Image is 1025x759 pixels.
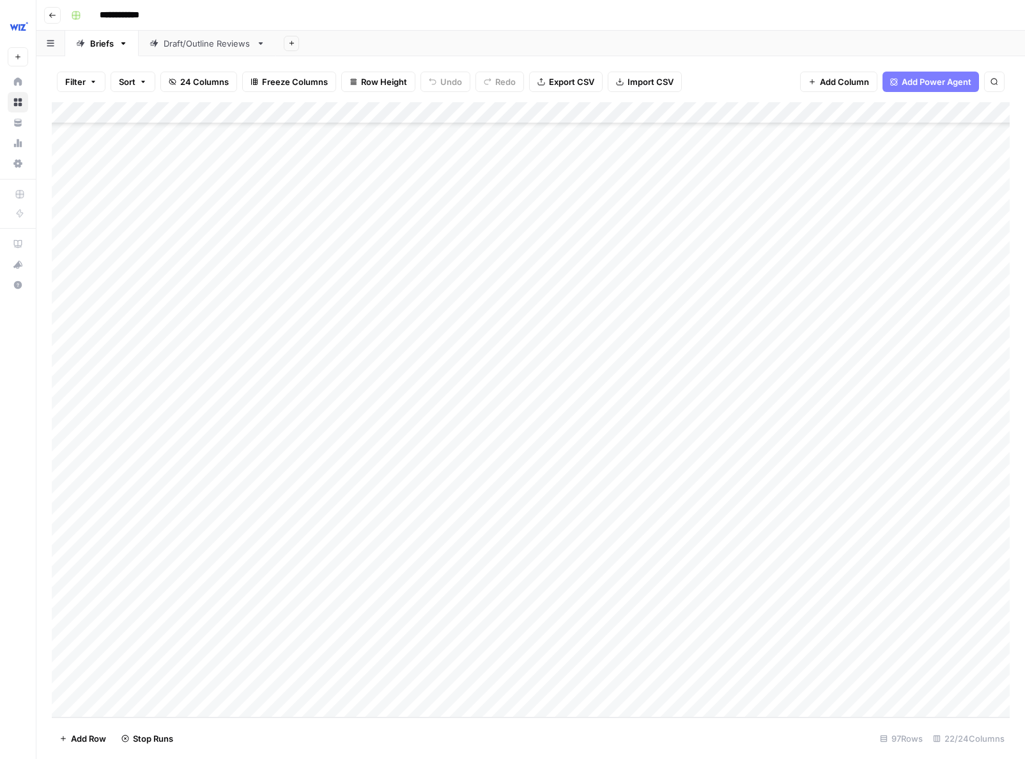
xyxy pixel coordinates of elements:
span: Filter [65,75,86,88]
span: Freeze Columns [262,75,328,88]
span: Add Column [820,75,869,88]
button: Row Height [341,72,415,92]
a: Usage [8,133,28,153]
span: Stop Runs [133,732,173,745]
span: Undo [440,75,462,88]
button: 24 Columns [160,72,237,92]
a: Draft/Outline Reviews [139,31,276,56]
button: Redo [475,72,524,92]
button: Undo [420,72,470,92]
div: 22/24 Columns [928,728,1010,749]
div: Draft/Outline Reviews [164,37,251,50]
button: What's new? [8,254,28,275]
span: Sort [119,75,135,88]
button: Import CSV [608,72,682,92]
button: Workspace: Wiz [8,10,28,42]
a: Briefs [65,31,139,56]
button: Add Power Agent [882,72,979,92]
span: Add Power Agent [902,75,971,88]
span: Row Height [361,75,407,88]
a: Your Data [8,112,28,133]
img: Wiz Logo [8,15,31,38]
button: Freeze Columns [242,72,336,92]
button: Filter [57,72,105,92]
button: Help + Support [8,275,28,295]
span: 24 Columns [180,75,229,88]
a: Home [8,72,28,92]
div: 97 Rows [875,728,928,749]
button: Add Column [800,72,877,92]
button: Export CSV [529,72,603,92]
button: Sort [111,72,155,92]
div: Briefs [90,37,114,50]
button: Add Row [52,728,114,749]
a: Settings [8,153,28,174]
div: What's new? [8,255,27,274]
a: Browse [8,92,28,112]
span: Redo [495,75,516,88]
span: Export CSV [549,75,594,88]
a: AirOps Academy [8,234,28,254]
button: Stop Runs [114,728,181,749]
span: Import CSV [628,75,674,88]
span: Add Row [71,732,106,745]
